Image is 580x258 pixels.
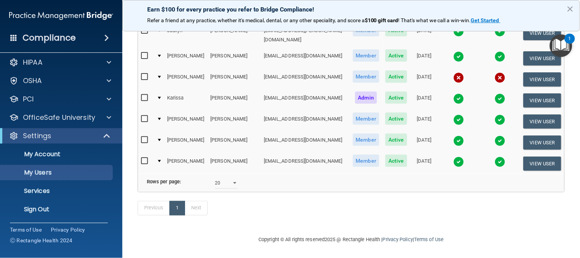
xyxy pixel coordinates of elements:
[147,179,181,185] b: Rows per page:
[261,153,350,174] td: [EMAIL_ADDRESS][DOMAIN_NAME]
[453,72,464,83] img: cross.ca9f0e7f.svg
[9,76,111,85] a: OSHA
[51,226,85,234] a: Privacy Policy
[164,111,207,132] td: [PERSON_NAME]
[185,201,208,216] a: Next
[9,8,113,23] img: PMB logo
[10,226,42,234] a: Terms of Use
[23,95,34,104] p: PCI
[164,69,207,90] td: [PERSON_NAME]
[261,23,350,48] td: [EMAIL_ADDRESS][PERSON_NAME][DOMAIN_NAME]
[523,93,561,108] button: View User
[23,113,95,122] p: OfficeSafe University
[410,111,438,132] td: [DATE]
[353,113,380,125] span: Member
[261,69,350,90] td: [EMAIL_ADDRESS][DOMAIN_NAME]
[523,26,561,40] button: View User
[207,23,261,48] td: [PERSON_NAME]
[410,90,438,111] td: [DATE]
[383,237,413,242] a: Privacy Policy
[569,39,571,49] div: 1
[523,136,561,150] button: View User
[495,136,505,146] img: tick.e7d51cea.svg
[353,134,380,146] span: Member
[398,17,471,23] span: ! That's what we call a win-win.
[353,70,380,83] span: Member
[385,70,407,83] span: Active
[495,26,505,37] img: tick.e7d51cea.svg
[147,17,365,23] span: Refer a friend at any practice, whether it's medical, dental, or any other speciality, and score a
[164,153,207,174] td: [PERSON_NAME]
[5,150,109,158] p: My Account
[495,72,505,83] img: cross.ca9f0e7f.svg
[353,49,380,62] span: Member
[138,201,170,216] a: Previous
[453,157,464,167] img: tick.e7d51cea.svg
[385,134,407,146] span: Active
[261,48,350,69] td: [EMAIL_ADDRESS][DOMAIN_NAME]
[453,93,464,104] img: tick.e7d51cea.svg
[9,131,111,140] a: Settings
[523,72,561,87] button: View User
[453,114,464,125] img: tick.e7d51cea.svg
[9,95,111,104] a: PCI
[207,153,261,174] td: [PERSON_NAME]
[9,113,111,122] a: OfficeSafe University
[471,17,499,23] strong: Get Started
[261,132,350,153] td: [EMAIL_ADDRESS][DOMAIN_NAME]
[353,155,380,167] span: Member
[9,58,111,67] a: HIPAA
[164,132,207,153] td: [PERSON_NAME]
[365,17,398,23] strong: $100 gift card
[207,111,261,132] td: [PERSON_NAME]
[23,131,51,140] p: Settings
[453,51,464,62] img: tick.e7d51cea.svg
[523,157,561,171] button: View User
[523,51,561,65] button: View User
[495,114,505,125] img: tick.e7d51cea.svg
[495,51,505,62] img: tick.e7d51cea.svg
[410,153,438,174] td: [DATE]
[385,91,407,104] span: Active
[212,227,491,252] div: Copyright © All rights reserved 2025 @ Rectangle Health | |
[23,33,76,43] h4: Compliance
[164,90,207,111] td: Karissa
[410,132,438,153] td: [DATE]
[385,155,407,167] span: Active
[385,49,407,62] span: Active
[550,34,572,57] button: Open Resource Center, 1 new notification
[164,48,207,69] td: [PERSON_NAME]
[471,17,500,23] a: Get Started
[410,48,438,69] td: [DATE]
[355,91,377,104] span: Admin
[410,23,438,48] td: [DATE]
[410,69,438,90] td: [DATE]
[23,76,42,85] p: OSHA
[5,206,109,213] p: Sign Out
[453,26,464,37] img: tick.e7d51cea.svg
[23,58,42,67] p: HIPAA
[385,113,407,125] span: Active
[5,187,109,195] p: Services
[495,157,505,167] img: tick.e7d51cea.svg
[261,111,350,132] td: [EMAIL_ADDRESS][DOMAIN_NAME]
[523,114,561,129] button: View User
[453,136,464,146] img: tick.e7d51cea.svg
[169,201,185,216] a: 1
[567,3,574,15] button: Close
[207,132,261,153] td: [PERSON_NAME]
[5,169,109,176] p: My Users
[147,6,555,13] p: Earn $100 for every practice you refer to Bridge Compliance!
[261,90,350,111] td: [EMAIL_ADDRESS][DOMAIN_NAME]
[10,237,73,244] span: Ⓒ Rectangle Health 2024
[207,48,261,69] td: [PERSON_NAME]
[207,69,261,90] td: [PERSON_NAME]
[207,90,261,111] td: [PERSON_NAME]
[164,23,207,48] td: Jadilyn
[495,93,505,104] img: tick.e7d51cea.svg
[414,237,444,242] a: Terms of Use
